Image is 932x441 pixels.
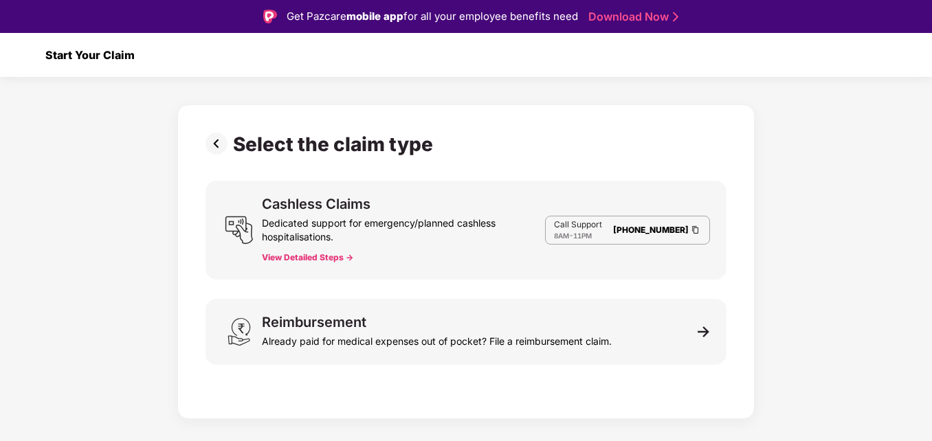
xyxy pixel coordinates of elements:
[690,224,701,236] img: Clipboard Icon
[262,197,370,211] div: Cashless Claims
[613,225,689,235] a: [PHONE_NUMBER]
[554,231,569,240] span: 8AM
[262,252,353,263] button: View Detailed Steps ->
[262,329,612,348] div: Already paid for medical expenses out of pocket? File a reimbursement claim.
[262,211,545,244] div: Dedicated support for emergency/planned cashless hospitalisations.
[263,10,277,23] img: Logo
[262,315,366,329] div: Reimbursement
[225,216,254,245] img: svg+xml;base64,PHN2ZyB3aWR0aD0iMjQiIGhlaWdodD0iMjUiIHZpZXdCb3g9IjAgMCAyNCAyNSIgZmlsbD0ibm9uZSIgeG...
[225,317,254,346] img: svg+xml;base64,PHN2ZyB3aWR0aD0iMjQiIGhlaWdodD0iMzEiIHZpZXdCb3g9IjAgMCAyNCAzMSIgZmlsbD0ibm9uZSIgeG...
[233,133,439,156] div: Select the claim type
[554,219,602,230] p: Call Support
[346,10,403,23] strong: mobile app
[573,231,592,240] span: 11PM
[588,10,674,24] a: Download Now
[206,133,233,155] img: svg+xml;base64,PHN2ZyBpZD0iUHJldi0zMngzMiIgeG1sbnM9Imh0dHA6Ly93d3cudzMub3JnLzIwMDAvc3ZnIiB3aWR0aD...
[673,10,678,24] img: Stroke
[554,230,602,241] div: -
[698,326,710,338] img: svg+xml;base64,PHN2ZyB3aWR0aD0iMTEiIGhlaWdodD0iMTEiIHZpZXdCb3g9IjAgMCAxMSAxMSIgZmlsbD0ibm9uZSIgeG...
[37,48,135,62] div: Start Your Claim
[287,8,578,25] div: Get Pazcare for all your employee benefits need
